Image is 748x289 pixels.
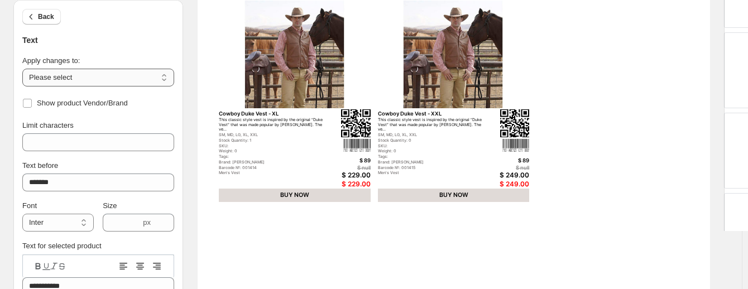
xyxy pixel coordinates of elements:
[22,56,80,65] span: Apply changes to:
[219,149,323,154] div: Weight: 0
[341,109,371,137] img: qrcode
[378,1,530,108] img: primaryImage
[378,155,482,160] div: Tags:
[475,157,529,163] div: $ 89
[317,171,371,179] div: $ 229.00
[378,110,482,117] div: Cowboy Duke Vest - XXL
[378,144,482,149] div: SKU:
[22,242,102,250] label: Text for selected product
[22,121,74,129] span: Limit characters
[22,201,37,210] span: Font
[219,189,371,202] div: BUY NOW
[219,1,371,108] img: primaryImage
[378,149,482,154] div: Weight: 0
[219,171,323,176] div: Men's Vest
[378,138,482,143] div: Stock Quantity: 0
[103,201,117,210] span: Size
[219,144,323,149] div: SKU:
[219,155,323,160] div: Tags:
[378,133,482,138] div: SM, MD, LG, XL, XXL
[22,36,38,45] span: Text
[219,160,323,165] div: Brand: [PERSON_NAME]
[500,109,530,137] img: qrcode
[38,12,54,21] span: Back
[219,110,323,117] div: Cowboy Duke Vest - XL
[219,166,323,171] div: Barcode №: 001414
[378,171,482,176] div: Men's Vest
[378,189,530,202] div: BUY NOW
[317,165,371,171] div: $ null
[475,171,529,179] div: $ 249.00
[317,180,371,188] div: $ 229.00
[378,118,482,132] div: This classic style vest is inspired by the original “Duke Vest” that was made popular by [PERSON_...
[378,166,482,171] div: Barcode №: 001415
[475,165,529,171] div: $ null
[143,218,151,227] span: px
[475,180,529,188] div: $ 249.00
[219,133,323,138] div: SM, MD, LG, XL, XXL
[219,118,323,132] div: This classic style vest is inspired by the original “Duke Vest” that was made popular by [PERSON_...
[502,138,529,152] img: barcode
[343,138,370,152] img: barcode
[219,138,323,143] div: Stock Quantity: 1
[37,99,128,107] span: Show product Vendor/Brand
[22,161,58,170] span: Text before
[22,9,61,25] button: Back
[317,157,371,163] div: $ 89
[378,160,482,165] div: Brand: [PERSON_NAME]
